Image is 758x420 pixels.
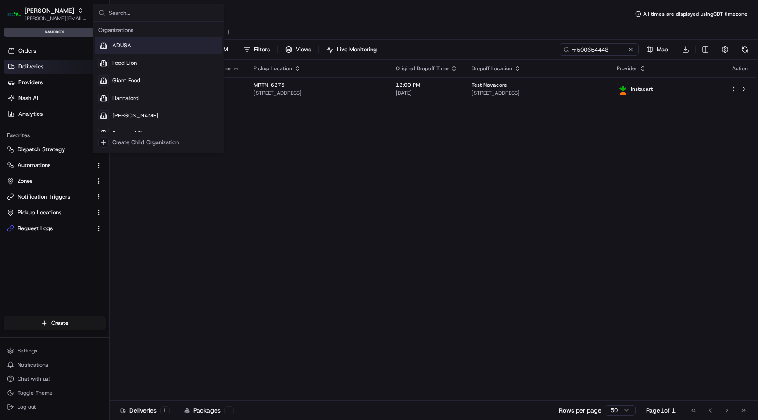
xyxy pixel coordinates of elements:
span: Live Monitoring [337,46,377,53]
span: Analytics [18,110,43,118]
a: Pickup Locations [7,209,92,217]
button: Settings [4,345,106,357]
span: Views [296,46,311,53]
div: Suggestions [93,22,224,153]
span: Toggle Theme [18,389,53,396]
button: Pickup Locations [4,206,106,220]
button: Log out [4,401,106,413]
span: Dropoff Location [472,65,512,72]
span: Nash AI [18,94,38,102]
button: Live Monitoring [322,43,381,56]
a: Deliveries [4,60,109,74]
button: Notifications [4,359,106,371]
img: instacart_logo.png [617,83,629,95]
span: Chat with us! [18,375,50,382]
button: [PERSON_NAME] [25,6,74,15]
div: Deliveries [120,406,170,415]
span: Map [657,46,668,53]
input: Type to search [560,43,639,56]
span: Orders [18,47,36,55]
span: Pickup Location [254,65,292,72]
span: MRTN-6275 [254,82,285,89]
button: Automations [4,158,106,172]
span: [STREET_ADDRESS] [472,89,603,96]
div: sandbox [4,28,106,37]
div: 1 [224,406,234,414]
span: ADUSA [112,42,131,50]
span: Deliveries [18,63,43,71]
button: [PERSON_NAME][EMAIL_ADDRESS][DOMAIN_NAME] [25,15,87,22]
button: Request Logs [4,221,106,235]
button: Views [281,43,315,56]
span: Providers [18,78,43,86]
span: Pickup Locations [18,209,61,217]
span: [STREET_ADDRESS] [254,89,382,96]
span: 12:00 PM [396,82,458,89]
span: Filters [254,46,270,53]
img: Martin's [7,7,21,21]
div: Action [731,65,749,72]
span: Notification Triggers [18,193,70,201]
span: Provider [617,65,637,72]
a: Request Logs [7,224,92,232]
a: Automations [7,161,92,169]
span: Food Lion [112,59,137,67]
button: Chat with us! [4,373,106,385]
span: Request Logs [18,224,53,232]
span: Notifications [18,361,48,368]
span: All times are displayed using CDT timezone [643,11,747,18]
a: Orders [4,44,109,58]
span: [PERSON_NAME] [112,112,158,120]
div: Packages [184,406,234,415]
div: Page 1 of 1 [646,406,676,415]
button: Create [4,316,106,330]
span: [DATE] [396,89,458,96]
span: Stop and Shop [112,129,151,137]
div: Favorites [4,128,106,142]
a: Notification Triggers [7,193,92,201]
span: Instacart [631,85,653,93]
span: Original Dropoff Time [396,65,449,72]
span: Settings [18,347,37,354]
button: Map [642,43,672,56]
div: Create Child Organization [112,139,179,146]
span: Log out [18,403,36,410]
button: Zones [4,174,106,188]
a: Providers [4,75,109,89]
span: Test Novacore [472,82,507,89]
p: Rows per page [559,406,601,415]
span: Dispatch Strategy [18,146,65,153]
button: Filters [240,43,274,56]
span: Zones [18,177,32,185]
span: Giant Food [112,77,140,85]
span: Automations [18,161,50,169]
div: 1 [160,406,170,414]
span: Create [51,319,68,327]
button: Toggle Theme [4,387,106,399]
a: Nash AI [4,91,109,105]
button: Notification Triggers [4,190,106,204]
button: Refresh [739,43,751,56]
a: Analytics [4,107,109,121]
input: Search... [109,4,218,21]
span: Hannaford [112,94,139,102]
button: Dispatch Strategy [4,142,106,157]
button: Martin's[PERSON_NAME][PERSON_NAME][EMAIL_ADDRESS][DOMAIN_NAME] [4,4,91,25]
a: Zones [7,177,92,185]
div: Organizations [95,24,222,37]
a: Dispatch Strategy [7,146,92,153]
